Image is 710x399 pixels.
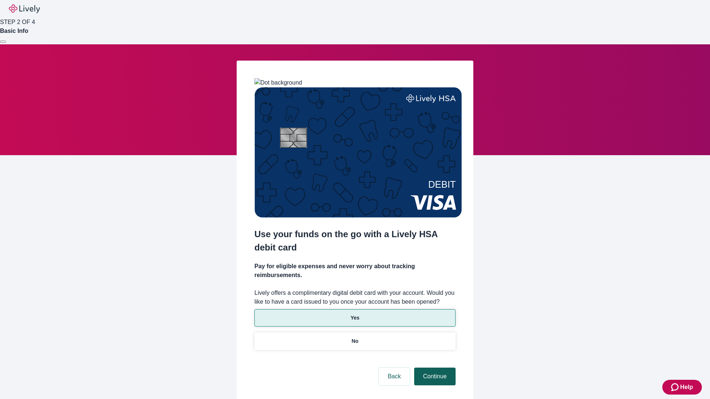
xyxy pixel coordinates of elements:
[9,4,40,13] img: Lively
[671,383,680,392] svg: Zendesk support icon
[414,368,456,385] button: Continue
[254,262,456,280] h4: Pay for eligible expenses and never worry about tracking reimbursements.
[254,87,462,218] img: Debit card
[254,332,456,350] button: No
[254,289,456,306] label: Lively offers a complimentary digital debit card with your account. Would you like to have a card...
[379,368,410,385] button: Back
[254,309,456,327] button: Yes
[352,337,359,345] p: No
[662,380,702,395] button: Zendesk support iconHelp
[351,314,359,322] p: Yes
[254,78,302,87] img: Dot background
[680,383,693,392] span: Help
[254,228,456,254] h2: Use your funds on the go with a Lively HSA debit card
